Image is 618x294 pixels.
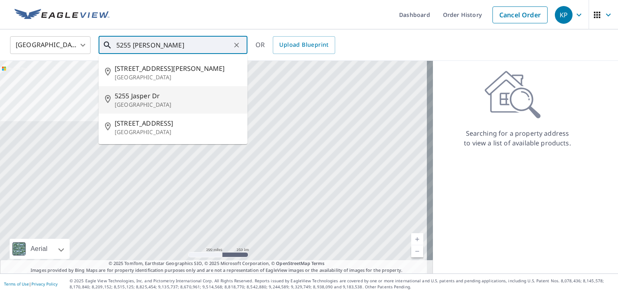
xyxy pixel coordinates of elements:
a: OpenStreetMap [276,260,310,266]
a: Terms [311,260,325,266]
p: [GEOGRAPHIC_DATA] [115,128,241,136]
img: EV Logo [14,9,109,21]
a: Terms of Use [4,281,29,287]
div: OR [255,36,335,54]
a: Current Level 5, Zoom Out [411,245,423,257]
p: [GEOGRAPHIC_DATA] [115,73,241,81]
span: [STREET_ADDRESS] [115,118,241,128]
div: [GEOGRAPHIC_DATA] [10,34,91,56]
p: Searching for a property address to view a list of available products. [463,128,571,148]
span: [STREET_ADDRESS][PERSON_NAME] [115,64,241,73]
p: © 2025 Eagle View Technologies, Inc. and Pictometry International Corp. All Rights Reserved. Repo... [70,278,614,290]
p: | [4,282,58,286]
a: Upload Blueprint [273,36,335,54]
a: Privacy Policy [31,281,58,287]
div: Aerial [10,239,70,259]
span: © 2025 TomTom, Earthstar Geographics SIO, © 2025 Microsoft Corporation, © [109,260,325,267]
button: Clear [231,39,242,51]
div: KP [555,6,573,24]
a: Cancel Order [492,6,548,23]
span: Upload Blueprint [279,40,328,50]
p: [GEOGRAPHIC_DATA] [115,101,241,109]
input: Search by address or latitude-longitude [116,34,231,56]
a: Current Level 5, Zoom In [411,233,423,245]
div: Aerial [28,239,50,259]
span: 5255 Jasper Dr [115,91,241,101]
